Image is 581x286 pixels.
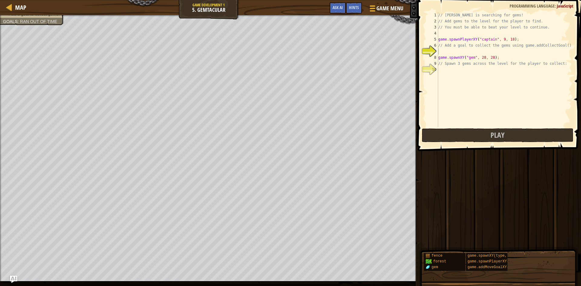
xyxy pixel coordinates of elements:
span: Ran out of time [20,19,57,24]
span: Map [15,3,26,12]
button: Game Menu [365,2,407,17]
span: fence [432,254,442,258]
span: : [18,19,20,24]
a: Map [12,3,26,12]
img: trees_1.png [425,259,432,264]
span: forest [433,259,446,264]
div: 1 [426,12,438,18]
span: JavaScript [557,3,573,9]
span: Goals [3,19,18,24]
span: Game Menu [376,5,403,12]
img: portrait.png [425,253,430,258]
span: Ask AI [333,5,343,10]
div: 8 [426,54,438,61]
button: Ask AI [330,2,346,14]
div: 10 [426,67,438,73]
div: 9 [426,61,438,67]
button: Play [422,128,573,142]
span: Hints [349,5,359,10]
span: game.spawnPlayerXY(type, x, y) [468,259,533,264]
span: : [555,3,557,9]
div: 5 [426,36,438,42]
span: gem [432,265,438,269]
div: 3 [426,24,438,30]
div: 7 [426,48,438,54]
span: Play [491,130,504,140]
span: game.spawnXY(type, x, y) [468,254,520,258]
div: 6 [426,42,438,48]
div: 2 [426,18,438,24]
span: game.addMoveGoalXY(x, y) [468,265,520,269]
img: portrait.png [425,271,430,275]
span: Programming language [510,3,555,9]
div: 4 [426,30,438,36]
img: portrait.png [425,265,430,270]
button: Ask AI [10,276,17,283]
